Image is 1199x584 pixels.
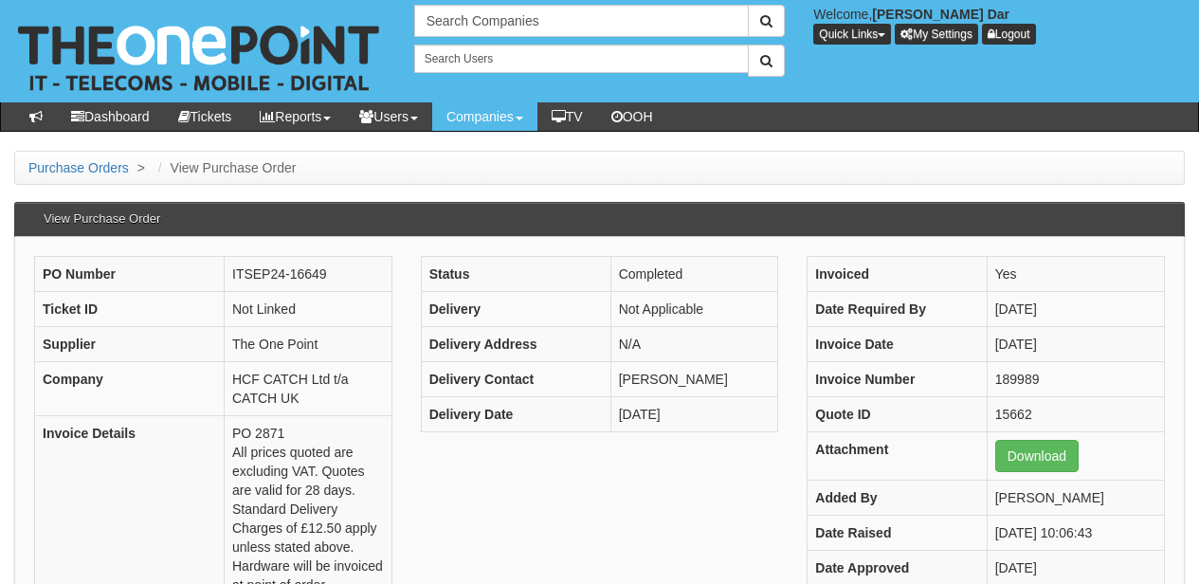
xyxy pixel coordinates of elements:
th: Added By [808,480,987,515]
td: [PERSON_NAME] [610,361,778,396]
th: Status [421,256,610,291]
a: Dashboard [57,102,164,131]
td: [DATE] 10:06:43 [987,515,1164,550]
th: Attachment [808,431,987,480]
button: Quick Links [813,24,891,45]
td: [DATE] [610,396,778,431]
a: My Settings [895,24,978,45]
div: Welcome, [799,5,1199,45]
a: TV [537,102,597,131]
span: > [133,160,150,175]
b: [PERSON_NAME] Dar [872,7,1009,22]
th: Invoiced [808,256,987,291]
td: The One Point [225,326,392,361]
a: Reports [245,102,345,131]
th: Supplier [35,326,225,361]
td: 15662 [987,396,1164,431]
td: Not Applicable [610,291,778,326]
td: N/A [610,326,778,361]
a: OOH [597,102,667,131]
input: Search Companies [414,5,750,37]
td: Not Linked [225,291,392,326]
td: [DATE] [987,326,1164,361]
td: [PERSON_NAME] [987,480,1164,515]
td: ITSEP24-16649 [225,256,392,291]
a: Tickets [164,102,246,131]
a: Users [345,102,432,131]
td: [DATE] [987,291,1164,326]
th: Delivery Address [421,326,610,361]
th: Ticket ID [35,291,225,326]
th: Date Raised [808,515,987,550]
th: Invoice Date [808,326,987,361]
th: Quote ID [808,396,987,431]
td: Yes [987,256,1164,291]
th: PO Number [35,256,225,291]
th: Date Required By [808,291,987,326]
a: Download [995,440,1079,472]
td: Completed [610,256,778,291]
th: Invoice Number [808,361,987,396]
a: Purchase Orders [28,160,129,175]
th: Company [35,361,225,415]
a: Logout [982,24,1036,45]
h3: View Purchase Order [34,203,170,235]
td: HCF CATCH Ltd t/a CATCH UK [225,361,392,415]
td: 189989 [987,361,1164,396]
th: Delivery Contact [421,361,610,396]
th: Delivery [421,291,610,326]
a: Companies [432,102,537,131]
li: View Purchase Order [154,158,297,177]
input: Search Users [414,45,750,73]
th: Delivery Date [421,396,610,431]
